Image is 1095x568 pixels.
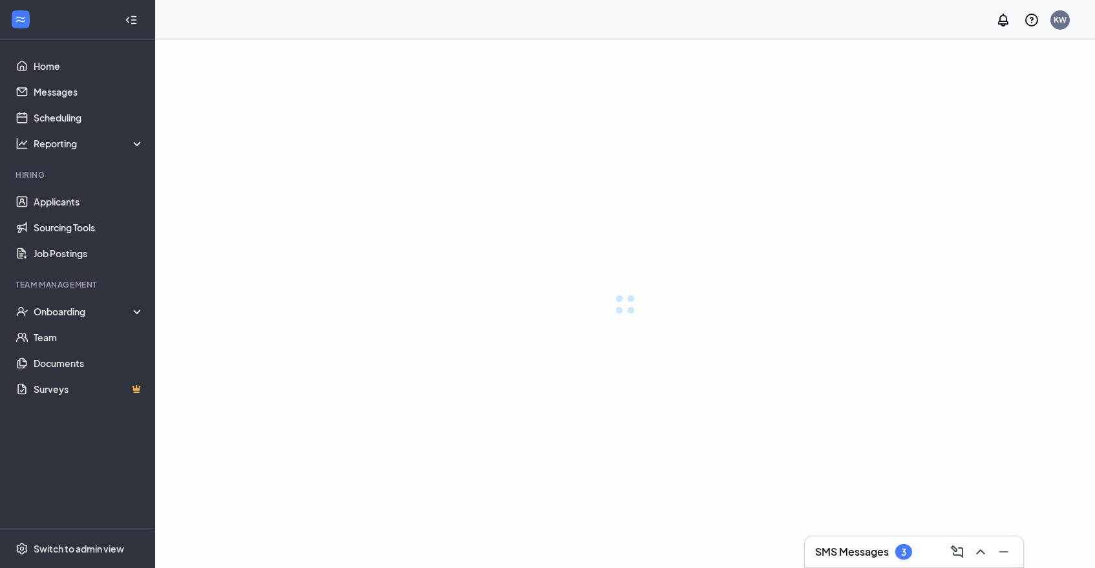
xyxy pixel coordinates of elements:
[34,79,144,105] a: Messages
[1024,12,1039,28] svg: QuestionInfo
[34,189,144,215] a: Applicants
[34,137,145,150] div: Reporting
[34,240,144,266] a: Job Postings
[16,279,142,290] div: Team Management
[16,542,28,555] svg: Settings
[34,53,144,79] a: Home
[34,376,144,402] a: SurveysCrown
[34,305,145,318] div: Onboarding
[901,547,906,558] div: 3
[969,542,990,562] button: ChevronUp
[950,544,965,560] svg: ComposeMessage
[1054,14,1067,25] div: KW
[946,542,966,562] button: ComposeMessage
[16,305,28,318] svg: UserCheck
[34,350,144,376] a: Documents
[125,14,138,26] svg: Collapse
[14,13,27,26] svg: WorkstreamLogo
[16,137,28,150] svg: Analysis
[973,544,988,560] svg: ChevronUp
[34,542,124,555] div: Switch to admin view
[995,12,1011,28] svg: Notifications
[16,169,142,180] div: Hiring
[34,105,144,131] a: Scheduling
[996,544,1012,560] svg: Minimize
[815,545,889,559] h3: SMS Messages
[34,215,144,240] a: Sourcing Tools
[992,542,1013,562] button: Minimize
[34,324,144,350] a: Team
